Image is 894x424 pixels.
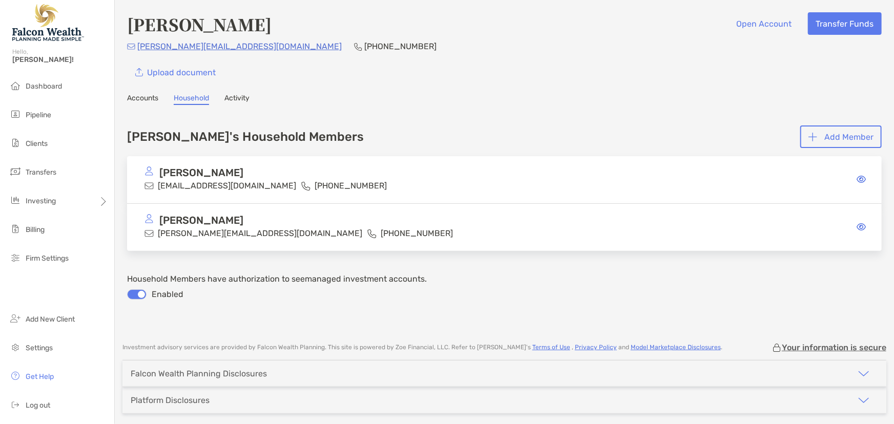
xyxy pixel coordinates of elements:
[26,111,51,119] span: Pipeline
[147,289,183,300] span: Enabled
[26,168,56,177] span: Transfers
[9,79,22,92] img: dashboard icon
[26,139,48,148] span: Clients
[631,344,721,351] a: Model Marketplace Disclosures
[127,94,158,105] a: Accounts
[858,368,870,380] img: icon arrow
[315,179,387,192] p: [PHONE_NUMBER]
[131,395,210,405] div: Platform Disclosures
[9,108,22,120] img: pipeline icon
[808,12,882,35] button: Transfer Funds
[729,12,800,35] button: Open Account
[364,40,436,53] p: [PHONE_NUMBER]
[144,181,154,190] img: email icon
[858,394,870,407] img: icon arrow
[127,44,135,50] img: Email Icon
[26,225,45,234] span: Billing
[137,40,342,53] p: [PERSON_NAME][EMAIL_ADDRESS][DOMAIN_NAME]
[9,312,22,325] img: add_new_client icon
[381,227,453,240] p: [PHONE_NUMBER]
[12,4,84,41] img: Falcon Wealth Planning Logo
[9,370,22,382] img: get-help icon
[9,341,22,353] img: settings icon
[174,94,209,105] a: Household
[127,272,882,285] p: Household Members have authorization to see managed investment accounts.
[532,344,570,351] a: Terms of Use
[135,68,143,77] img: button icon
[9,137,22,149] img: clients icon
[26,401,50,410] span: Log out
[367,229,377,238] img: phone icon
[224,94,250,105] a: Activity
[9,251,22,264] img: firm-settings icon
[354,43,362,51] img: Phone Icon
[782,343,886,352] p: Your information is secure
[159,166,243,179] p: [PERSON_NAME]
[26,372,54,381] span: Get Help
[26,254,69,263] span: Firm Settings
[26,344,53,352] span: Settings
[9,194,22,206] img: investing icon
[127,12,272,36] h4: [PERSON_NAME]
[122,344,722,351] p: Investment advisory services are provided by Falcon Wealth Planning . This site is powered by Zoe...
[808,133,817,141] img: button icon
[575,344,617,351] a: Privacy Policy
[301,181,310,190] img: phone icon
[9,165,22,178] img: transfers icon
[26,197,56,205] span: Investing
[144,166,154,176] img: avatar icon
[800,125,882,148] button: Add Member
[158,227,362,240] p: [PERSON_NAME][EMAIL_ADDRESS][DOMAIN_NAME]
[131,369,267,378] div: Falcon Wealth Planning Disclosures
[26,315,75,324] span: Add New Client
[12,55,108,64] span: [PERSON_NAME]!
[158,179,296,192] p: [EMAIL_ADDRESS][DOMAIN_NAME]
[9,223,22,235] img: billing icon
[144,214,154,223] img: avatar icon
[159,214,243,227] p: [PERSON_NAME]
[9,398,22,411] img: logout icon
[26,82,62,91] span: Dashboard
[127,61,223,83] a: Upload document
[127,130,364,144] h4: [PERSON_NAME]'s Household Members
[144,229,154,238] img: email icon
